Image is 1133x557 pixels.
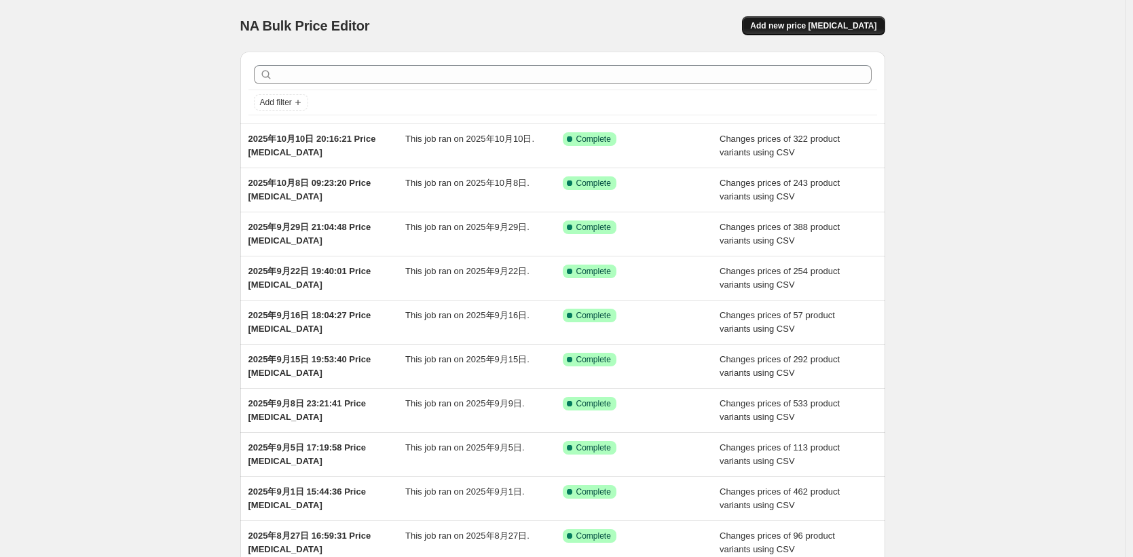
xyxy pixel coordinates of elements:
[576,486,611,497] span: Complete
[405,266,530,276] span: This job ran on 2025年9月22日.
[405,310,530,320] span: This job ran on 2025年9月16日.
[720,486,840,510] span: Changes prices of 462 product variants using CSV
[576,354,611,365] span: Complete
[720,398,840,422] span: Changes prices of 533 product variants using CSV
[720,222,840,246] span: Changes prices of 388 product variants using CSV
[720,354,840,378] span: Changes prices of 292 product variants using CSV
[248,134,376,157] span: 2025年10月10日 20:16:21 Price [MEDICAL_DATA]
[576,266,611,277] span: Complete
[576,310,611,321] span: Complete
[720,531,835,554] span: Changes prices of 96 product variants using CSV
[248,354,371,378] span: 2025年9月15日 19:53:40 Price [MEDICAL_DATA]
[254,94,308,111] button: Add filter
[405,134,534,144] span: This job ran on 2025年10月10日.
[248,531,371,554] span: 2025年8月27日 16:59:31 Price [MEDICAL_DATA]
[405,354,530,364] span: This job ran on 2025年9月15日.
[576,442,611,453] span: Complete
[248,398,366,422] span: 2025年9月8日 23:21:41 Price [MEDICAL_DATA]
[720,178,840,201] span: Changes prices of 243 product variants using CSV
[248,442,366,466] span: 2025年9月5日 17:19:58 Price [MEDICAL_DATA]
[576,398,611,409] span: Complete
[720,134,840,157] span: Changes prices of 322 product variants using CSV
[405,531,530,541] span: This job ran on 2025年8月27日.
[248,266,371,290] span: 2025年9月22日 19:40:01 Price [MEDICAL_DATA]
[405,178,530,188] span: This job ran on 2025年10月8日.
[720,442,840,466] span: Changes prices of 113 product variants using CSV
[576,134,611,145] span: Complete
[720,266,840,290] span: Changes prices of 254 product variants using CSV
[405,442,525,453] span: This job ran on 2025年9月5日.
[405,486,525,497] span: This job ran on 2025年9月1日.
[576,178,611,189] span: Complete
[405,222,530,232] span: This job ran on 2025年9月29日.
[720,310,835,334] span: Changes prices of 57 product variants using CSV
[248,222,371,246] span: 2025年9月29日 21:04:48 Price [MEDICAL_DATA]
[576,222,611,233] span: Complete
[240,18,370,33] span: NA Bulk Price Editor
[405,398,525,408] span: This job ran on 2025年9月9日.
[750,20,876,31] span: Add new price [MEDICAL_DATA]
[248,486,366,510] span: 2025年9月1日 15:44:36 Price [MEDICAL_DATA]
[248,310,371,334] span: 2025年9月16日 18:04:27 Price [MEDICAL_DATA]
[248,178,371,201] span: 2025年10月8日 09:23:20 Price [MEDICAL_DATA]
[260,97,292,108] span: Add filter
[742,16,885,35] button: Add new price [MEDICAL_DATA]
[576,531,611,541] span: Complete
